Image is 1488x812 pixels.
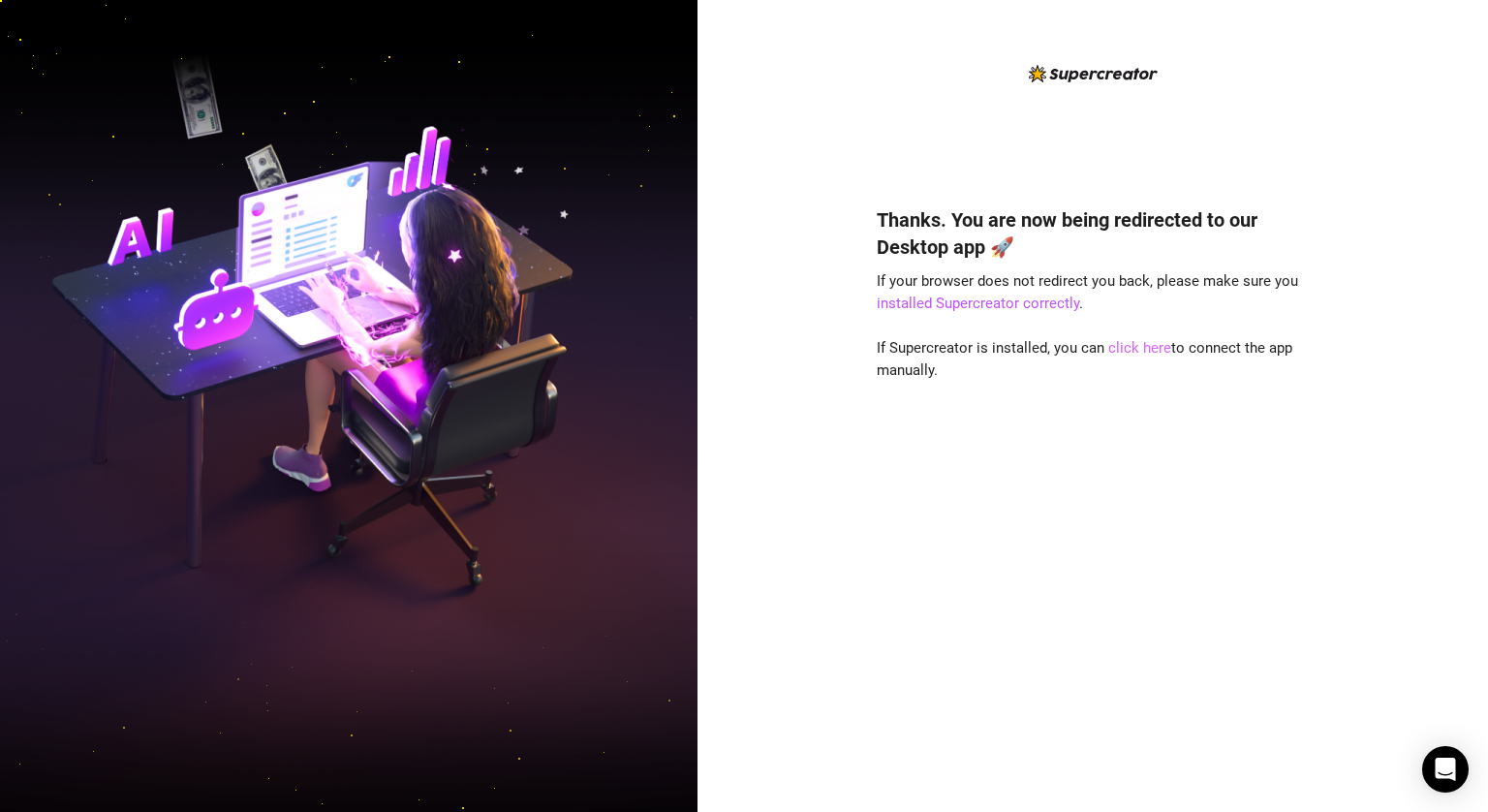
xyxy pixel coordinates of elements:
[877,295,1079,312] a: installed Supercreator correctly
[877,272,1298,313] span: If your browser does not redirect you back, please make sure you .
[877,206,1309,261] h4: Thanks. You are now being redirected to our Desktop app 🚀
[1029,65,1158,82] img: logo-BBDzfeDw.svg
[1108,339,1171,357] a: click here
[877,339,1292,380] span: If Supercreator is installed, you can to connect the app manually.
[1422,746,1469,793] div: Open Intercom Messenger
